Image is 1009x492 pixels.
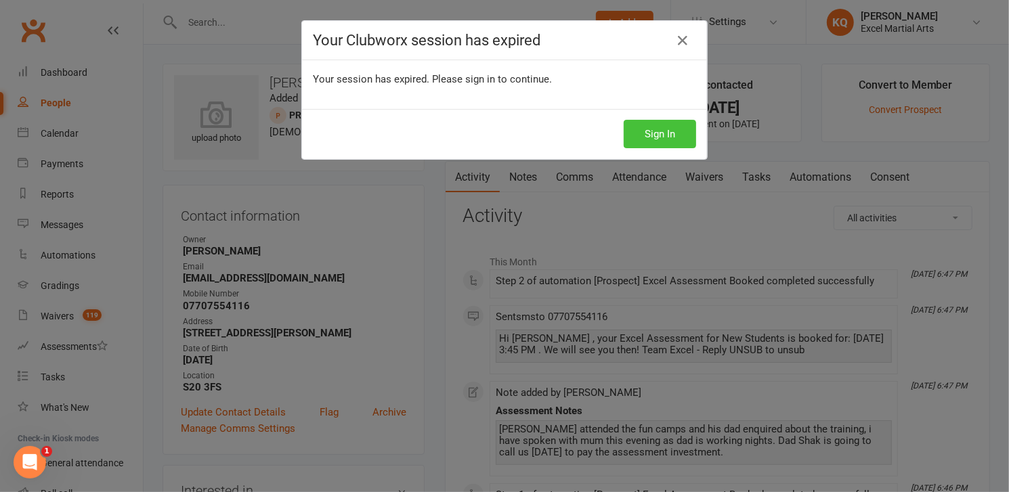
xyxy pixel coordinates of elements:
button: Sign In [624,120,696,148]
a: Close [672,30,693,51]
span: Your session has expired. Please sign in to continue. [313,73,552,85]
span: 1 [41,446,52,457]
iframe: Intercom live chat [14,446,46,478]
h4: Your Clubworx session has expired [313,32,696,49]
